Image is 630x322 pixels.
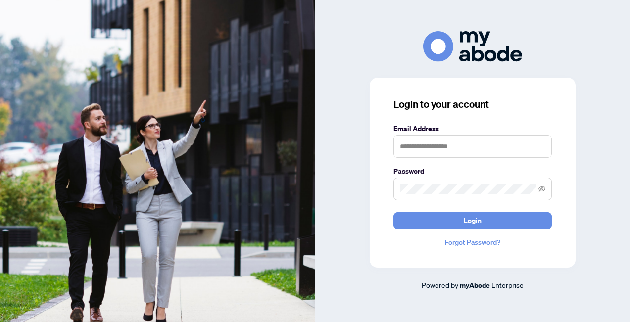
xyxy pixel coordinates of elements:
[464,213,482,229] span: Login
[491,280,524,289] span: Enterprise
[393,97,552,111] h3: Login to your account
[393,166,552,177] label: Password
[422,280,458,289] span: Powered by
[538,185,545,192] span: eye-invisible
[423,31,522,61] img: ma-logo
[393,237,552,248] a: Forgot Password?
[393,123,552,134] label: Email Address
[393,212,552,229] button: Login
[460,280,490,291] a: myAbode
